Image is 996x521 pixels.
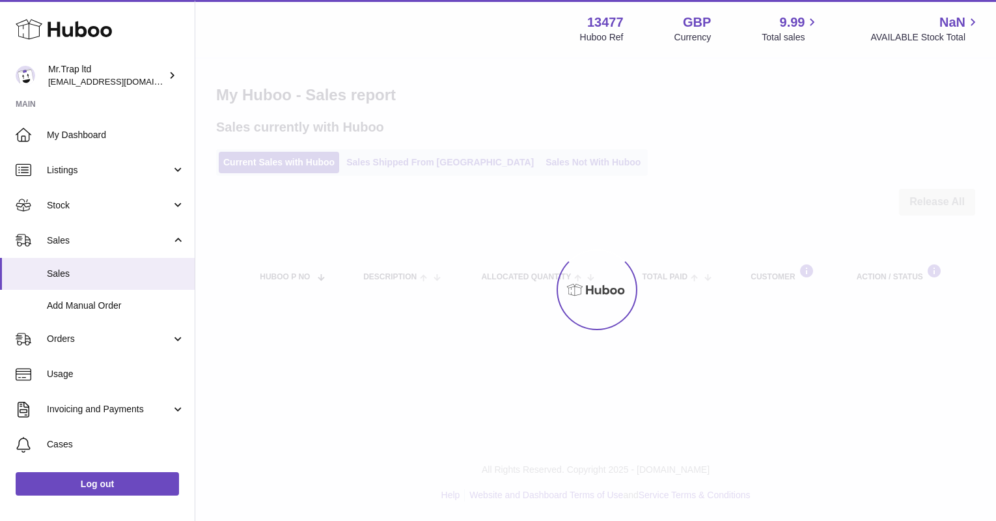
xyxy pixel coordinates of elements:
span: Cases [47,438,185,451]
div: Huboo Ref [580,31,624,44]
span: Orders [47,333,171,345]
span: [EMAIL_ADDRESS][DOMAIN_NAME] [48,76,191,87]
span: Total sales [762,31,820,44]
div: Mr.Trap ltd [48,63,165,88]
span: Listings [47,164,171,176]
span: Usage [47,368,185,380]
span: 9.99 [780,14,805,31]
span: NaN [939,14,965,31]
span: Sales [47,268,185,280]
span: AVAILABLE Stock Total [870,31,980,44]
span: Add Manual Order [47,300,185,312]
div: Currency [674,31,712,44]
a: NaN AVAILABLE Stock Total [870,14,980,44]
span: Stock [47,199,171,212]
a: 9.99 Total sales [762,14,820,44]
img: office@grabacz.eu [16,66,35,85]
strong: GBP [683,14,711,31]
a: Log out [16,472,179,496]
span: Sales [47,234,171,247]
span: My Dashboard [47,129,185,141]
strong: 13477 [587,14,624,31]
span: Invoicing and Payments [47,403,171,415]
